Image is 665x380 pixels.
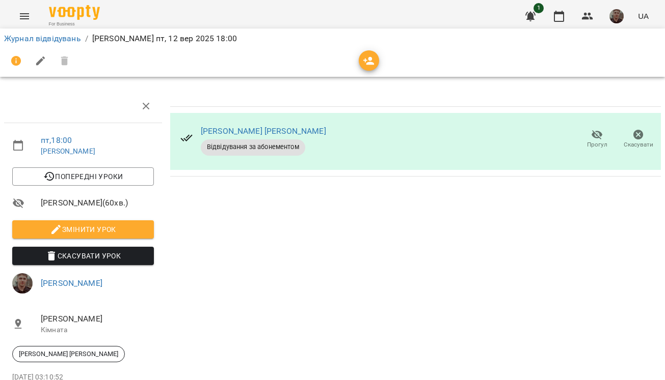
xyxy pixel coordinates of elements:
span: Змінити урок [20,223,146,236]
span: Попередні уроки [20,170,146,183]
div: [PERSON_NAME] [PERSON_NAME] [12,346,125,362]
button: UA [634,7,653,25]
button: Попередні уроки [12,167,154,186]
span: UA [638,11,649,21]
li: / [85,33,88,45]
span: Скасувати Урок [20,250,146,262]
span: [PERSON_NAME] [PERSON_NAME] [13,349,124,359]
a: [PERSON_NAME] [PERSON_NAME] [201,126,326,136]
img: 0a0415dca1f61a04ddb9dd3fb0ef47a2.jpg [609,9,624,23]
button: Скасувати [618,125,659,154]
button: Menu [12,4,37,28]
span: 1 [534,3,544,13]
button: Змінити урок [12,220,154,239]
p: Кімната [41,325,154,335]
span: [PERSON_NAME] ( 60 хв. ) [41,197,154,209]
img: Voopty Logo [49,5,100,20]
a: [PERSON_NAME] [41,278,102,288]
button: Прогул [576,125,618,154]
button: Скасувати Урок [12,247,154,265]
span: [PERSON_NAME] [41,313,154,325]
span: Скасувати [624,140,653,149]
p: [PERSON_NAME] пт, 12 вер 2025 18:00 [92,33,237,45]
nav: breadcrumb [4,33,661,45]
span: For Business [49,21,100,27]
span: Відвідування за абонементом [201,142,305,152]
img: 0a0415dca1f61a04ddb9dd3fb0ef47a2.jpg [12,273,33,294]
a: [PERSON_NAME] [41,147,95,155]
a: Журнал відвідувань [4,34,81,43]
span: Прогул [587,140,607,149]
a: пт , 18:00 [41,135,72,145]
